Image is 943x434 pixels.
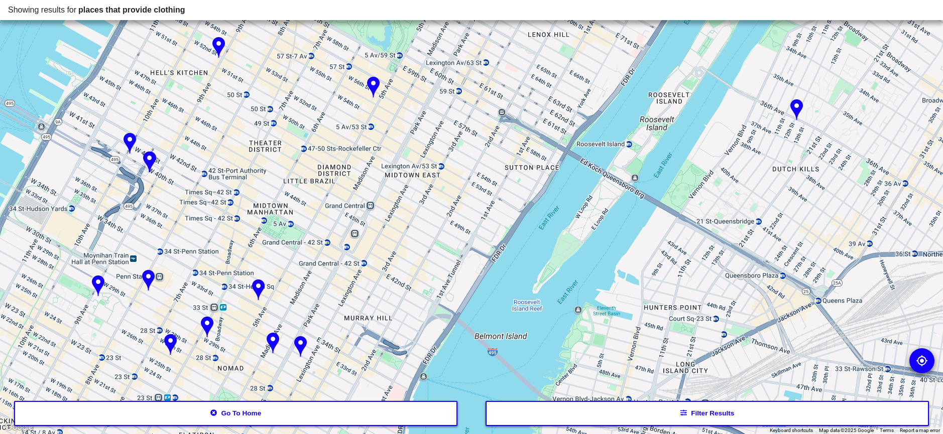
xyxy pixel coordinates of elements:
img: go to my location [916,355,928,367]
a: Report a map error [900,427,940,433]
span: places that provide clothing [78,6,185,14]
button: Keyboard shortcuts [770,427,813,434]
a: Terms (opens in new tab) [880,427,894,433]
div: Showing results for [8,4,935,16]
img: Google [3,421,36,434]
span: Map data ©2025 Google [819,427,874,433]
a: Open this area in Google Maps (opens a new window) [3,421,36,434]
button: Go to home [14,401,457,426]
button: Filter results [486,401,929,426]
